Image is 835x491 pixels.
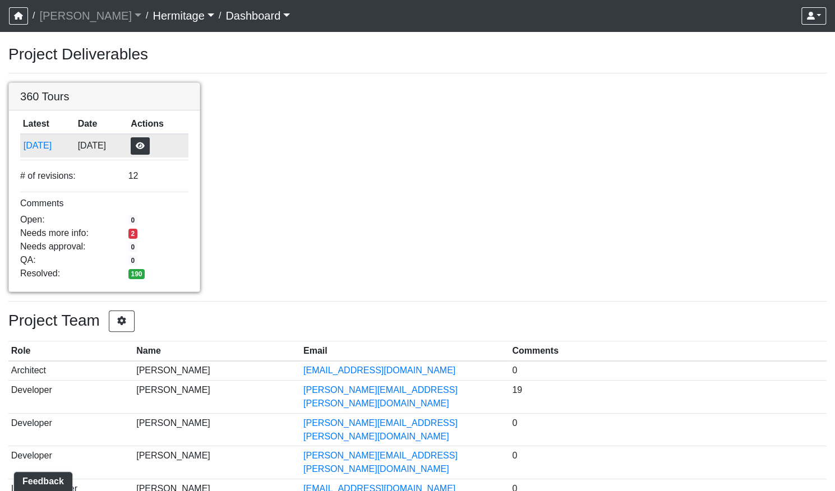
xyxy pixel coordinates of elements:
[8,446,133,479] td: Developer
[214,4,225,27] span: /
[303,385,458,408] a: [PERSON_NAME][EMAIL_ADDRESS][PERSON_NAME][DOMAIN_NAME]
[8,45,827,64] h3: Project Deliverables
[303,418,458,441] a: [PERSON_NAME][EMAIL_ADDRESS][PERSON_NAME][DOMAIN_NAME]
[133,413,301,446] td: [PERSON_NAME]
[509,341,827,361] th: Comments
[133,361,301,381] td: [PERSON_NAME]
[153,4,214,27] a: Hermitage
[133,446,301,479] td: [PERSON_NAME]
[141,4,153,27] span: /
[509,361,827,381] td: 0
[509,446,827,479] td: 0
[8,469,75,491] iframe: Ybug feedback widget
[28,4,39,27] span: /
[133,341,301,361] th: Name
[225,4,290,27] a: Dashboard
[509,413,827,446] td: 0
[8,361,133,381] td: Architect
[303,365,455,375] a: [EMAIL_ADDRESS][DOMAIN_NAME]
[8,381,133,414] td: Developer
[8,413,133,446] td: Developer
[133,381,301,414] td: [PERSON_NAME]
[23,138,72,153] button: [DATE]
[8,341,133,361] th: Role
[303,451,458,474] a: [PERSON_NAME][EMAIL_ADDRESS][PERSON_NAME][DOMAIN_NAME]
[8,311,827,332] h3: Project Team
[301,341,509,361] th: Email
[509,381,827,414] td: 19
[20,134,75,158] td: kypCc7di4b6DLFmrtVvHjs
[39,4,141,27] a: [PERSON_NAME]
